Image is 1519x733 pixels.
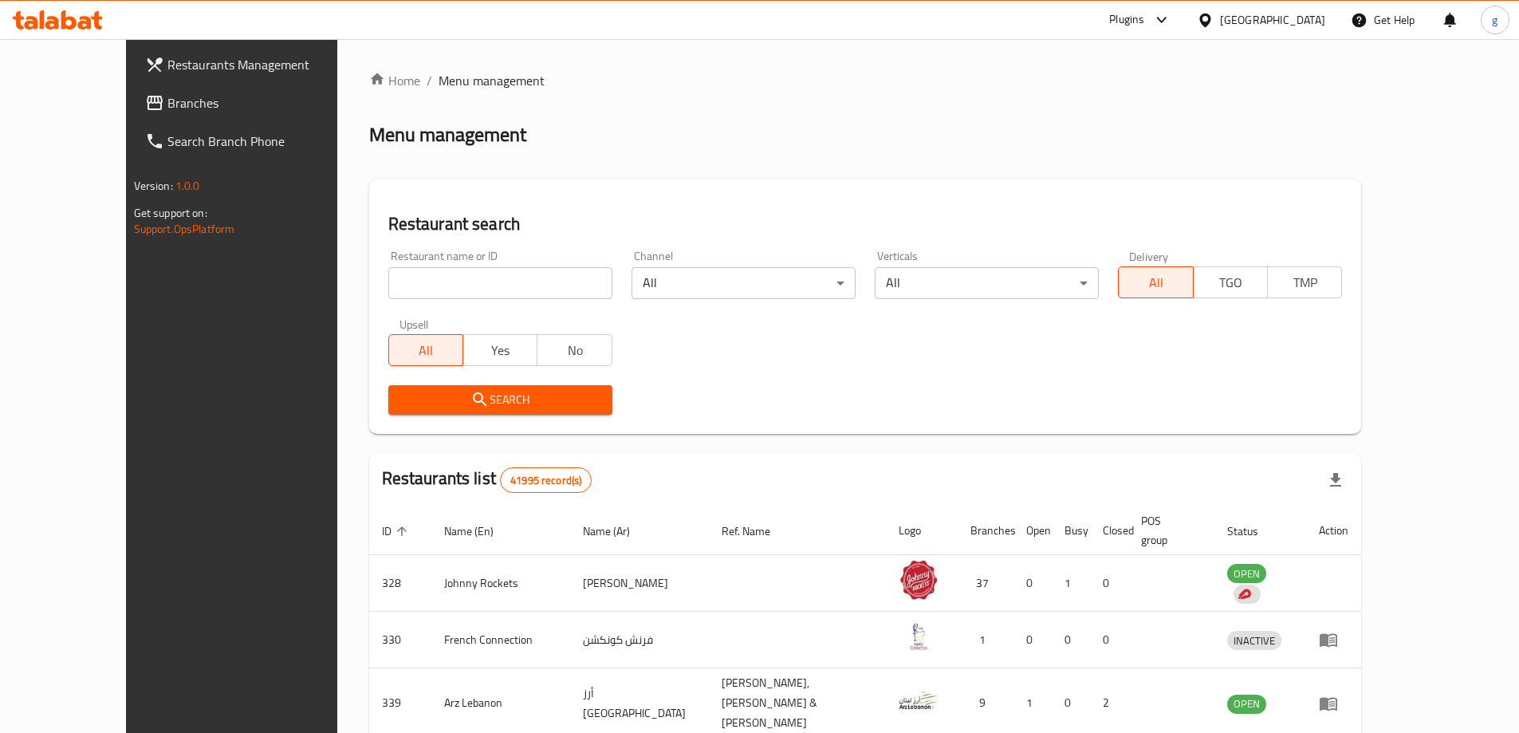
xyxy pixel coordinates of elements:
div: Menu [1319,630,1348,649]
input: Search for restaurant name or ID.. [388,267,612,299]
span: TGO [1200,271,1261,294]
button: Search [388,385,612,415]
span: Restaurants Management [167,55,367,74]
td: French Connection [431,612,571,668]
span: Name (En) [444,522,514,541]
th: Action [1306,506,1361,555]
div: Menu [1319,694,1348,713]
span: Branches [167,93,367,112]
th: Branches [958,506,1013,555]
a: Home [369,71,420,90]
li: / [427,71,432,90]
img: French Connection [899,617,939,656]
label: Delivery [1129,250,1169,262]
span: Yes [470,339,531,362]
div: All [875,267,1099,299]
button: Yes [462,334,537,366]
span: Ref. Name [722,522,791,541]
span: Search Branch Phone [167,132,367,151]
a: Search Branch Phone [132,122,380,160]
button: All [1118,266,1193,298]
a: Support.OpsPlatform [134,219,235,239]
th: Open [1013,506,1052,555]
span: POS group [1141,511,1195,550]
span: INACTIVE [1227,632,1281,650]
span: Menu management [439,71,545,90]
td: 0 [1052,612,1090,668]
td: 330 [369,612,431,668]
span: 41995 record(s) [501,473,591,488]
button: TGO [1193,266,1268,298]
td: 0 [1013,612,1052,668]
td: Johnny Rockets [431,555,571,612]
img: Arz Lebanon [899,680,939,720]
button: No [537,334,612,366]
th: Closed [1090,506,1128,555]
nav: breadcrumb [369,71,1362,90]
h2: Restaurants list [382,467,592,493]
span: All [395,339,457,362]
span: ID [382,522,412,541]
img: Johnny Rockets [899,560,939,600]
h2: Menu management [369,122,526,148]
div: OPEN [1227,695,1266,714]
span: All [1125,271,1186,294]
div: OPEN [1227,564,1266,583]
a: Branches [132,84,380,122]
td: 1 [958,612,1013,668]
th: Busy [1052,506,1090,555]
td: 37 [958,555,1013,612]
span: Status [1227,522,1279,541]
img: delivery hero logo [1237,587,1251,601]
span: Version: [134,175,173,196]
span: OPEN [1227,695,1266,713]
span: Search [401,390,600,410]
div: Export file [1316,461,1355,499]
span: 1.0.0 [175,175,200,196]
a: Restaurants Management [132,45,380,84]
td: 1 [1052,555,1090,612]
h2: Restaurant search [388,212,1343,236]
th: Logo [886,506,958,555]
label: Upsell [399,318,429,329]
td: فرنش كونكشن [570,612,709,668]
span: g [1492,11,1497,29]
td: 328 [369,555,431,612]
button: All [388,334,463,366]
div: Plugins [1109,10,1144,30]
td: 0 [1090,612,1128,668]
span: OPEN [1227,565,1266,583]
span: TMP [1274,271,1336,294]
div: Total records count [500,467,592,493]
div: [GEOGRAPHIC_DATA] [1220,11,1325,29]
td: 0 [1013,555,1052,612]
td: 0 [1090,555,1128,612]
td: [PERSON_NAME] [570,555,709,612]
button: TMP [1267,266,1342,298]
span: Name (Ar) [583,522,651,541]
div: All [632,267,856,299]
span: Get support on: [134,203,207,223]
span: No [544,339,605,362]
div: Indicates that the vendor menu management has been moved to DH Catalog service [1234,585,1261,604]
